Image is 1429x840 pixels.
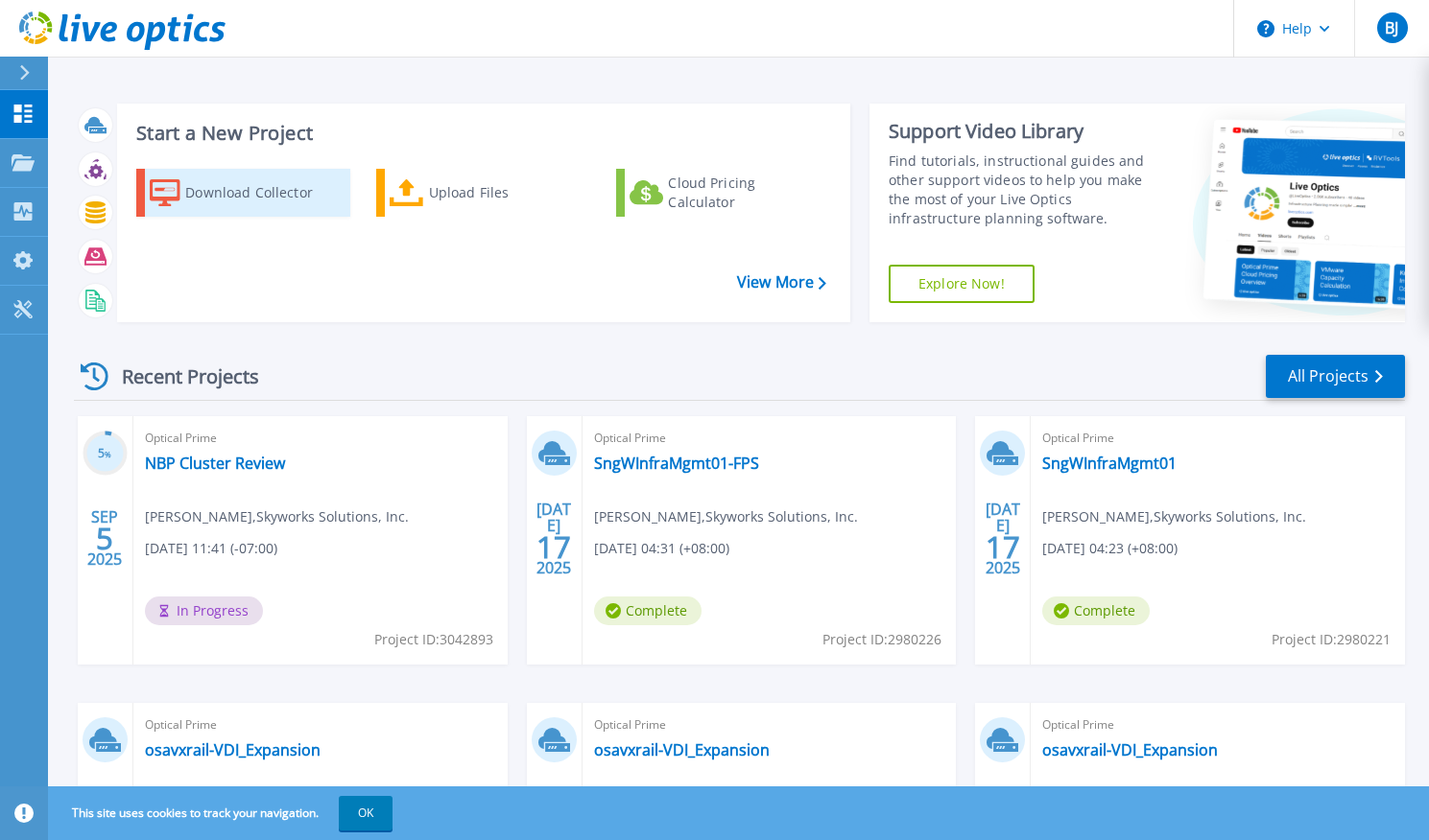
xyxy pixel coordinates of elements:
span: Optical Prime [1042,428,1393,449]
span: 17 [536,539,571,555]
button: OK [339,796,393,830]
a: Upload Files [376,169,590,217]
span: % [105,449,111,459]
div: [DATE] 2025 [536,503,572,573]
span: In Progress [145,596,263,625]
span: Optical Prime [594,714,945,735]
span: Complete [1042,596,1150,625]
a: osavxrail-VDI_Expansion [1042,740,1218,759]
a: SngWInfraMgmt01-FPS [594,454,759,473]
span: Complete [594,596,702,625]
span: This site uses cookies to track your navigation. [53,796,393,830]
span: BJ [1385,20,1398,35]
div: Download Collector [185,174,339,212]
span: [DATE] 04:31 (+08:00) [594,538,729,559]
a: osavxrail-VDI_Expansion [145,740,321,759]
div: Cloud Pricing Calculator [668,174,822,212]
span: Optical Prime [1042,714,1393,735]
span: Project ID: 2980221 [1272,629,1391,650]
a: Explore Now! [889,265,1035,303]
span: [DATE] 11:41 (-07:00) [145,538,277,559]
span: Optical Prime [145,428,496,449]
span: Optical Prime [145,714,496,735]
a: Cloud Pricing Calculator [616,169,830,217]
div: Support Video Library [889,119,1157,144]
a: osavxrail-VDI_Expansion [594,740,770,759]
div: SEP 2025 [86,503,123,573]
span: Project ID: 2980226 [822,629,941,650]
a: All Projects [1266,355,1405,398]
div: Find tutorials, instructional guides and other support videos to help you make the most of your L... [889,152,1157,228]
h3: 5 [83,443,128,465]
div: [DATE] 2025 [985,503,1021,573]
span: 5 [96,530,113,547]
span: 17 [986,539,1020,555]
div: Upload Files [429,174,583,212]
span: Optical Prime [594,428,945,449]
a: SngWInfraMgmt01 [1042,454,1177,473]
span: [PERSON_NAME] , Skyworks Solutions, Inc. [594,506,858,527]
span: [DATE] 04:23 (+08:00) [1042,538,1178,559]
div: Recent Projects [74,353,285,400]
a: NBP Cluster Review [145,454,285,473]
a: Download Collector [136,169,350,217]
span: Project ID: 3042893 [374,629,493,650]
h3: Start a New Project [136,123,825,144]
span: [PERSON_NAME] , Skyworks Solutions, Inc. [1042,506,1306,527]
a: View More [737,273,826,292]
span: [PERSON_NAME] , Skyworks Solutions, Inc. [145,506,409,527]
